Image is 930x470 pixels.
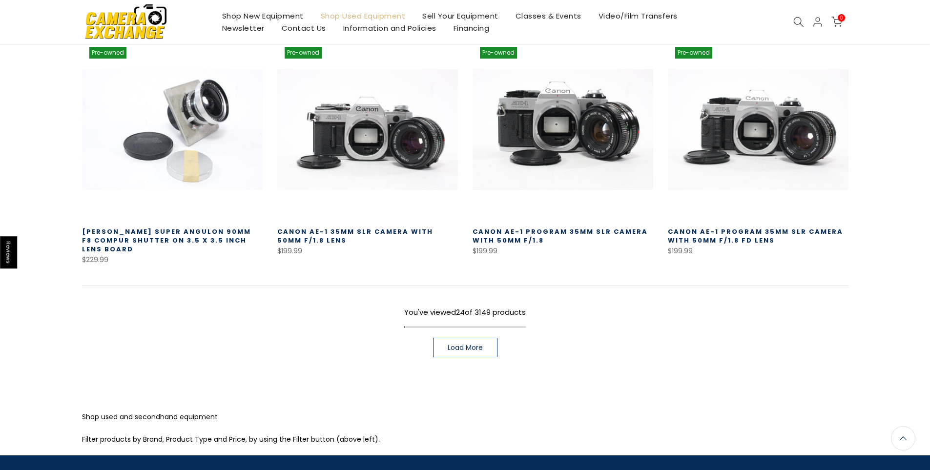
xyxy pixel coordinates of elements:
[273,22,334,34] a: Contact Us
[891,426,915,450] a: Back to the top
[277,227,433,245] a: Canon AE-1 35mm SLR Camera with 50mm f/1.8 Lens
[831,17,842,27] a: 0
[473,245,653,257] div: $199.99
[334,22,445,34] a: Information and Policies
[213,22,273,34] a: Newsletter
[507,10,590,22] a: Classes & Events
[277,245,458,257] div: $199.99
[456,307,465,317] span: 24
[445,22,498,34] a: Financing
[404,307,526,317] span: You've viewed of 3149 products
[838,14,845,21] span: 0
[82,254,263,266] div: $229.99
[590,10,686,22] a: Video/Film Transfers
[82,433,848,446] p: Filter products by Brand, Product Type and Price, by using the Filter button (above left).
[414,10,507,22] a: Sell Your Equipment
[433,338,497,357] a: Load More
[213,10,312,22] a: Shop New Equipment
[312,10,414,22] a: Shop Used Equipment
[82,411,848,423] p: Shop used and secondhand equipment
[82,227,251,254] a: [PERSON_NAME] Super Angulon 90MM F8 Compur Shutter on 3.5 x 3.5 Inch Lens Board
[473,227,648,245] a: Canon AE-1 Program 35mm SLR Camera with 50mm f/1.8
[668,227,843,245] a: Canon AE-1 Program 35mm SLR Camera with 50mm f/1.8 FD Lens
[448,344,483,351] span: Load More
[668,245,848,257] div: $199.99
